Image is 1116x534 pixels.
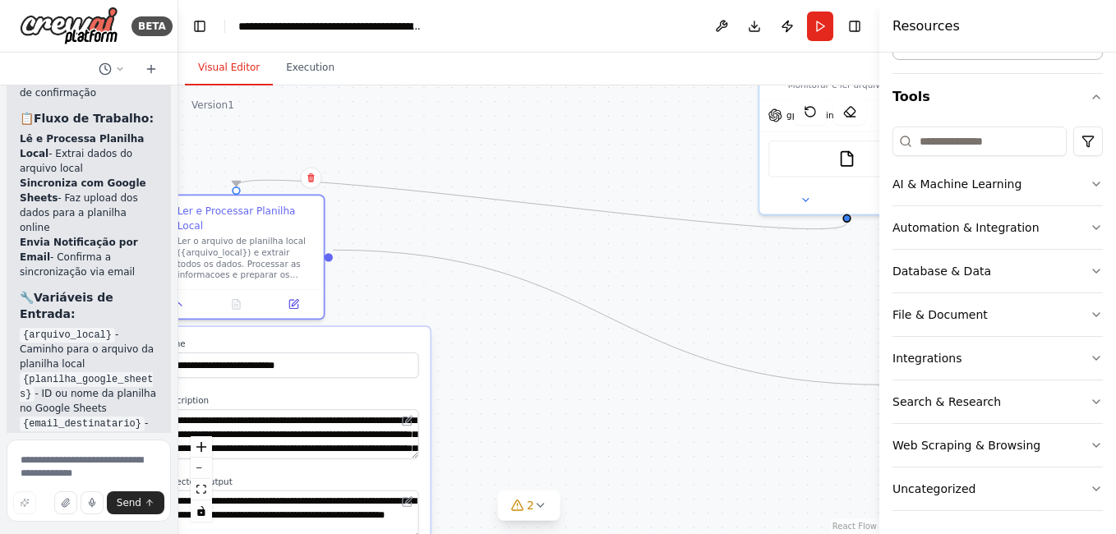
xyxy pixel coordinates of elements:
[892,163,1103,205] button: AI & Machine Learning
[160,476,418,487] label: Expected Output
[185,51,273,85] button: Visual Editor
[178,236,316,281] div: Ler o arquivo de planilha local ({arquivo_local}) e extrair todos os dados. Processar as informac...
[178,205,316,233] div: Ler e Processar Planilha Local
[892,74,1103,120] button: Tools
[81,491,104,514] button: Click to speak your automation idea
[300,167,321,188] button: Delete node
[497,490,560,521] button: 2
[788,79,926,90] div: Monitorar e ler arquivos de planilhas locais ({arquivo_local}) para detectar mudanças e preparar ...
[892,250,1103,292] button: Database & Data
[160,338,418,350] label: Name
[892,380,1103,423] button: Search & Research
[892,16,960,36] h4: Resources
[147,194,325,320] div: Ler e Processar Planilha LocalLer o arquivo de planilha local ({arquivo_local}) e extrair todos o...
[892,350,962,366] div: Integrations
[843,15,866,38] button: Hide right sidebar
[191,500,212,522] button: toggle interactivity
[191,436,212,522] div: React Flow controls
[117,496,141,509] span: Send
[206,296,266,313] button: No output available
[273,51,348,85] button: Execution
[191,436,212,458] button: zoom in
[131,16,173,36] div: BETA
[188,15,211,38] button: Hide left sidebar
[54,491,77,514] button: Upload files
[191,99,234,112] div: Version 1
[892,120,1103,524] div: Tools
[786,110,836,122] span: gpt-4o-mini
[892,424,1103,467] button: Web Scraping & Browsing
[20,235,158,279] li: - Confirma a sincronização via email
[191,479,212,500] button: fit view
[848,191,929,209] button: Open in side panel
[20,177,146,204] strong: Sincroniza com Google Sheets
[20,110,158,127] h3: 📋
[20,131,158,176] li: - Extrai dados do arquivo local
[892,437,1040,453] div: Web Scraping & Browsing
[20,327,158,371] li: - Caminho para o arquivo da planilha local
[892,206,1103,249] button: Automation & Integration
[20,372,153,402] code: {planilha_google_sheets}
[20,289,158,322] h3: 🔧
[229,173,854,237] g: Edge from a2712850-944b-47d2-8d87-dd3e401efadb to bf5db054-f86e-4560-acc0-6f5ac16d1917
[270,296,318,313] button: Open in side panel
[20,291,113,320] strong: Variáveis de Entrada:
[13,491,36,514] button: Improve this prompt
[892,306,988,323] div: File & Document
[399,412,416,430] button: Open in editor
[20,133,144,159] strong: Lê e Processa Planilha Local
[832,522,877,531] a: React Flow attribution
[20,371,158,416] li: - ID ou nome da planilha no Google Sheets
[20,416,158,460] li: - Email para receber as notificações
[892,293,1103,336] button: File & Document
[527,497,534,513] span: 2
[892,394,1001,410] div: Search & Research
[333,243,885,392] g: Edge from bf5db054-f86e-4560-acc0-6f5ac16d1917 to e012aae4-82cd-4793-a21e-3f7f4178586d
[892,176,1021,192] div: AI & Machine Learning
[838,150,855,168] img: FileReadTool
[20,417,145,431] code: {email_destinatario}
[34,112,154,125] strong: Fluxo de Trabalho:
[20,176,158,235] li: - Faz upload dos dados para a planilha online
[160,395,418,407] label: Description
[892,481,975,497] div: Uncategorized
[107,491,164,514] button: Send
[20,237,138,263] strong: Envia Notificação por Email
[892,337,1103,380] button: Integrations
[20,7,118,45] img: Logo
[191,458,212,479] button: zoom out
[92,59,131,79] button: Switch to previous chat
[399,493,416,510] button: Open in editor
[892,263,991,279] div: Database & Data
[892,219,1040,236] div: Automation & Integration
[759,53,936,216] div: Monitorar e ler arquivos de planilhas locais ({arquivo_local}) para detectar mudanças e preparar ...
[138,59,164,79] button: Start a new chat
[20,328,115,343] code: {arquivo_local}
[238,18,423,35] nav: breadcrumb
[892,467,1103,510] button: Uncategorized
